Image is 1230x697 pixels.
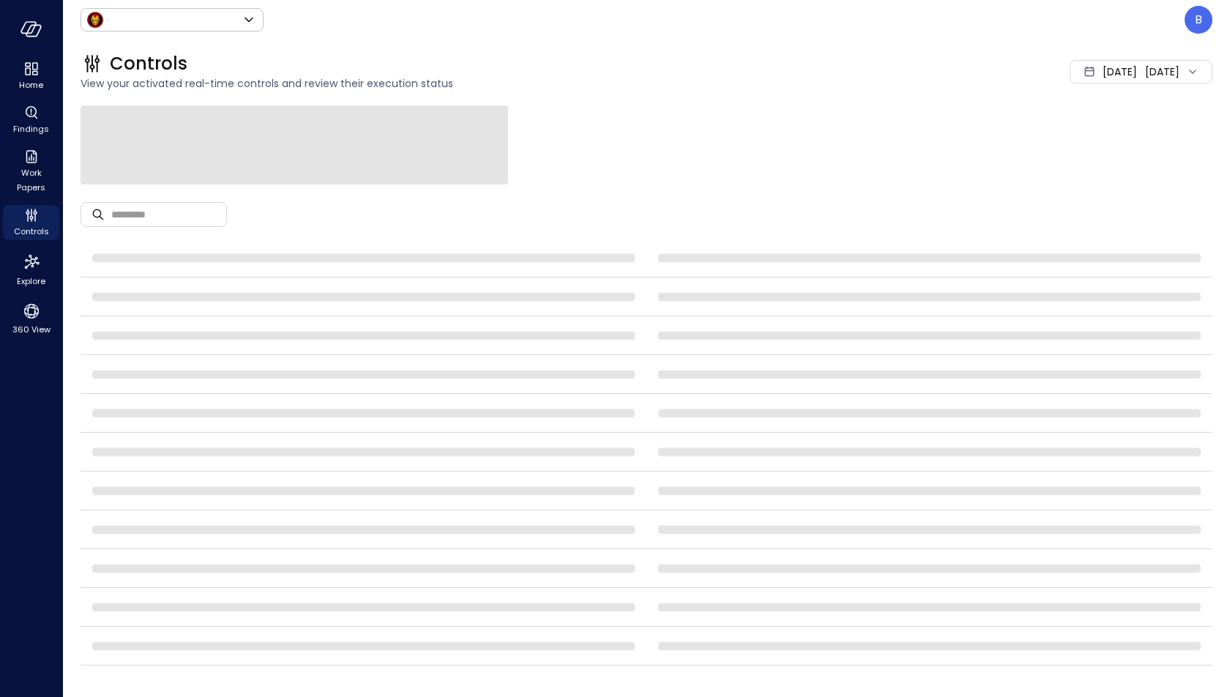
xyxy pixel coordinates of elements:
span: [DATE] [1103,64,1137,80]
div: Boaz [1185,6,1212,34]
span: View your activated real-time controls and review their execution status [81,75,854,92]
span: Work Papers [9,165,53,195]
span: Controls [110,52,187,75]
p: B [1195,11,1202,29]
div: Home [3,59,59,94]
img: Icon [86,11,104,29]
span: Findings [13,122,49,136]
div: 360 View [3,299,59,338]
div: Work Papers [3,146,59,196]
div: Explore [3,249,59,290]
span: Home [19,78,43,92]
div: Findings [3,102,59,138]
span: 360 View [12,322,51,337]
span: Controls [14,224,49,239]
span: Explore [17,274,45,288]
div: Controls [3,205,59,240]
